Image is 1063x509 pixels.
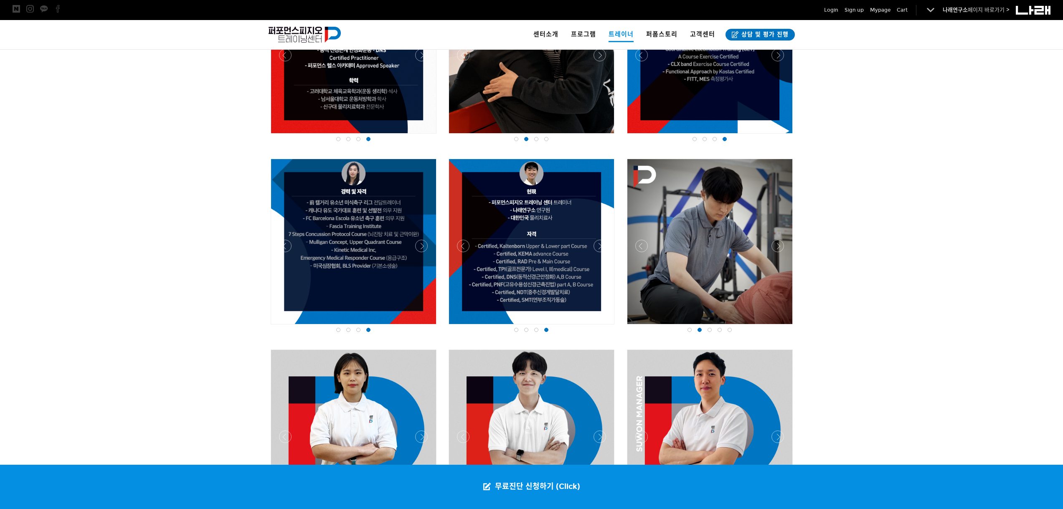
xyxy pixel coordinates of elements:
a: 고객센터 [684,20,721,49]
span: 트레이너 [609,28,634,42]
a: 트레이너 [602,20,640,49]
span: 고객센터 [690,30,715,38]
a: Mypage [870,6,890,14]
span: 프로그램 [571,30,596,38]
a: Cart [897,6,908,14]
span: 퍼폼스토리 [646,30,677,38]
a: 상담 및 평가 진행 [726,29,795,41]
a: 나래연구소페이지 바로가기 > [943,7,1010,13]
a: 프로그램 [565,20,602,49]
a: Login [824,6,838,14]
a: 무료진단 신청하기 (Click) [475,465,589,509]
span: 상담 및 평가 진행 [739,30,789,39]
strong: 나래연구소 [943,7,968,13]
a: 퍼폼스토리 [640,20,684,49]
a: 센터소개 [527,20,565,49]
span: 센터소개 [533,30,558,38]
a: Sign up [845,6,864,14]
